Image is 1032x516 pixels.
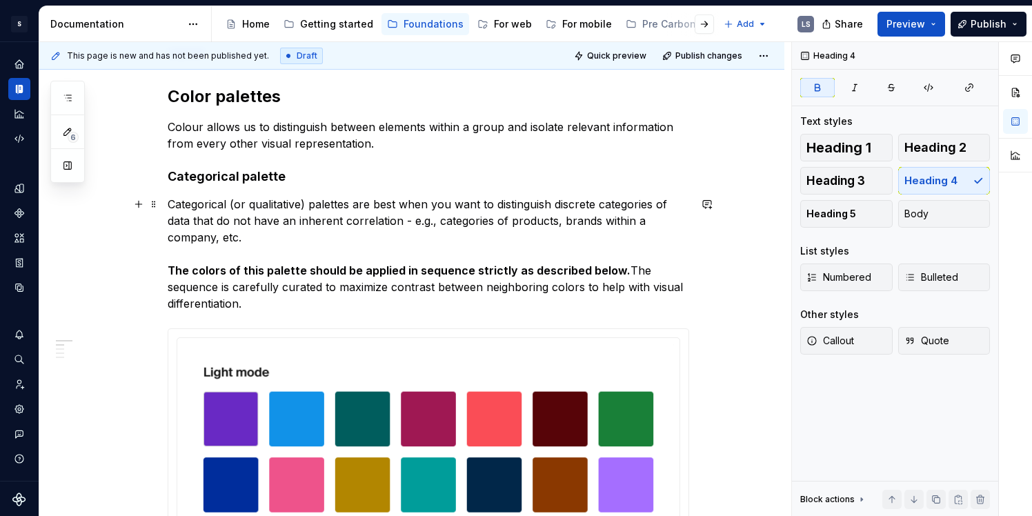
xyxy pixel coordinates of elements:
[278,13,379,35] a: Getting started
[800,308,859,321] div: Other styles
[800,115,853,128] div: Text styles
[642,17,696,31] div: Pre Carbon
[720,14,771,34] button: Add
[12,493,26,506] svg: Supernova Logo
[8,128,30,150] a: Code automation
[300,17,373,31] div: Getting started
[800,244,849,258] div: List styles
[8,277,30,299] a: Data sources
[8,398,30,420] a: Settings
[242,17,270,31] div: Home
[8,177,30,199] a: Design tokens
[800,167,893,195] button: Heading 3
[472,13,537,35] a: For web
[8,348,30,370] button: Search ⌘K
[220,10,717,38] div: Page tree
[800,490,867,509] div: Block actions
[904,207,929,221] span: Body
[67,50,269,61] span: This page is new and has not been published yet.
[904,270,958,284] span: Bulleted
[951,12,1026,37] button: Publish
[8,423,30,445] button: Contact support
[675,50,742,61] span: Publish changes
[898,327,991,355] button: Quote
[8,53,30,75] a: Home
[562,17,612,31] div: For mobile
[540,13,617,35] a: For mobile
[800,494,855,505] div: Block actions
[168,169,286,183] strong: Categorical palette
[806,207,856,221] span: Heading 5
[800,134,893,161] button: Heading 1
[904,334,949,348] span: Quote
[800,327,893,355] button: Callout
[587,50,646,61] span: Quick preview
[8,202,30,224] a: Components
[802,19,811,30] div: LS
[8,78,30,100] a: Documentation
[877,12,945,37] button: Preview
[494,17,532,31] div: For web
[806,270,871,284] span: Numbered
[8,324,30,346] button: Notifications
[898,264,991,291] button: Bulleted
[8,373,30,395] a: Invite team
[168,119,689,152] p: Colour allows us to distinguish between elements within a group and isolate relevant information ...
[898,200,991,228] button: Body
[168,264,631,277] strong: The colors of this palette should be applied in sequence strictly as described below.
[168,196,689,312] p: Categorical (or qualitative) palettes are best when you want to distinguish discrete categories o...
[220,13,275,35] a: Home
[806,334,854,348] span: Callout
[815,12,872,37] button: Share
[800,264,893,291] button: Numbered
[904,141,966,155] span: Heading 2
[68,132,79,143] span: 6
[8,227,30,249] a: Assets
[806,141,871,155] span: Heading 1
[806,174,865,188] span: Heading 3
[381,13,469,35] a: Foundations
[50,17,181,31] div: Documentation
[168,86,689,108] h2: Color palettes
[658,46,748,66] button: Publish changes
[620,13,717,35] a: Pre Carbon
[404,17,464,31] div: Foundations
[8,252,30,274] a: Storybook stories
[297,50,317,61] span: Draft
[835,17,863,31] span: Share
[737,19,754,30] span: Add
[3,9,36,39] button: S
[570,46,653,66] button: Quick preview
[800,200,893,228] button: Heading 5
[971,17,1006,31] span: Publish
[898,134,991,161] button: Heading 2
[886,17,925,31] span: Preview
[8,103,30,125] a: Analytics
[11,16,28,32] div: S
